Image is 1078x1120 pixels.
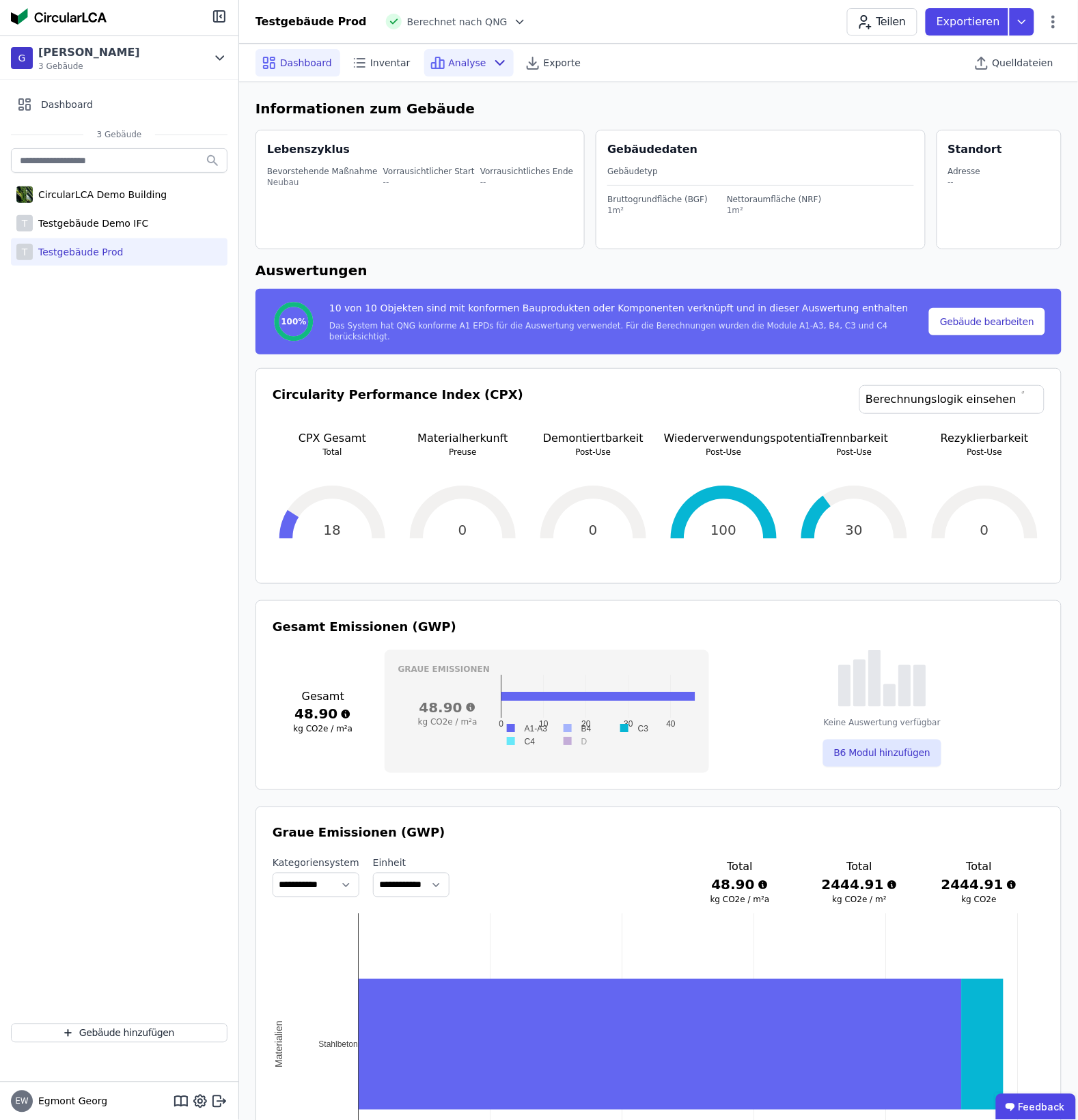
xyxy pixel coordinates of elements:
[822,876,898,895] h3: 2444.91
[255,98,1062,119] h6: Informationen zum Gebäude
[838,650,926,707] img: empty-state
[83,129,156,140] span: 3 Gebäude
[727,205,822,216] div: 1m²
[398,698,497,717] h3: 48.90
[948,166,981,177] div: Adresse
[607,205,708,216] div: 1m²
[407,15,508,29] span: Berechnet nach QNG
[267,177,378,188] div: Neubau
[15,1097,28,1106] span: EW
[823,740,941,767] button: B6 Modul hinzufügen
[33,188,167,201] div: CircularLCA Demo Building
[255,260,1062,281] h6: Auswertungen
[273,824,1045,843] h3: Graue Emissionen (GWP)
[273,688,374,705] h3: Gesamt
[607,166,913,177] div: Gebäudetyp
[993,56,1053,70] span: Quelldateien
[11,47,33,69] div: G
[398,717,497,728] h3: kg CO2e / m²a
[329,301,926,320] div: 10 von 10 Objekten sind mit konformen Bauprodukten oder Komponenten verknüpft und in dieser Auswe...
[822,859,898,876] h3: Total
[664,430,784,447] p: Wiederverwendungspotential
[403,447,523,458] p: Preuse
[948,141,1002,158] div: Standort
[273,447,392,458] p: Total
[702,876,778,895] h3: 48.90
[11,8,107,25] img: Concular
[373,856,450,870] label: Einheit
[41,98,93,111] span: Dashboard
[941,895,1017,906] h3: kg CO2e
[480,177,573,188] div: --
[11,1024,227,1043] button: Gebäude hinzufügen
[607,141,924,158] div: Gebäudedaten
[534,430,653,447] p: Demontiertbarkeit
[948,177,981,188] div: --
[273,617,1045,636] h3: Gesamt Emissionen (GWP)
[702,895,778,906] h3: kg CO2e / m²a
[941,859,1017,876] h3: Total
[449,56,486,70] span: Analyse
[370,56,411,70] span: Inventar
[664,447,784,458] p: Post-Use
[607,194,708,205] div: Bruttogrundfläche (BGF)
[929,308,1045,335] button: Gebäude bearbeiten
[398,664,695,675] h3: Graue Emissionen
[38,61,140,72] span: 3 Gebäude
[267,166,378,177] div: Bevorstehende Maßnahme
[16,184,33,206] img: CircularLCA Demo Building
[267,141,350,158] div: Lebenszyklus
[383,177,475,188] div: --
[280,56,332,70] span: Dashboard
[273,856,359,870] label: Kategoriensystem
[33,216,148,230] div: Testgebäude Demo IFC
[273,430,392,447] p: CPX Gesamt
[16,244,33,260] div: T
[383,166,475,177] div: Vorrausichtlicher Start
[403,430,523,447] p: Materialherkunft
[941,876,1017,895] h3: 2444.91
[273,705,374,724] h3: 48.90
[822,895,898,906] h3: kg CO2e / m²
[847,8,917,36] button: Teilen
[794,447,914,458] p: Post-Use
[38,44,140,61] div: [PERSON_NAME]
[273,724,374,735] h3: kg CO2e / m²a
[937,14,1003,30] p: Exportieren
[925,430,1045,447] p: Rezyklierbarkeit
[281,316,306,327] span: 100%
[794,430,914,447] p: Trennbarkeit
[273,385,523,430] h3: Circularity Performance Index (CPX)
[33,1095,107,1108] span: Egmont Georg
[702,859,778,876] h3: Total
[534,447,653,458] p: Post-Use
[16,215,33,232] div: T
[255,14,367,30] div: Testgebäude Prod
[480,166,573,177] div: Vorrausichtliches Ende
[824,718,941,729] div: Keine Auswertung verfügbar
[925,447,1045,458] p: Post-Use
[329,320,926,342] div: Das System hat QNG konforme A1 EPDs für die Auswertung verwendet. Für die Berechnungen wurden die...
[544,56,581,70] span: Exporte
[859,385,1045,414] a: Berechnungslogik einsehen
[727,194,822,205] div: Nettoraumfläche (NRF)
[33,245,123,259] div: Testgebäude Prod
